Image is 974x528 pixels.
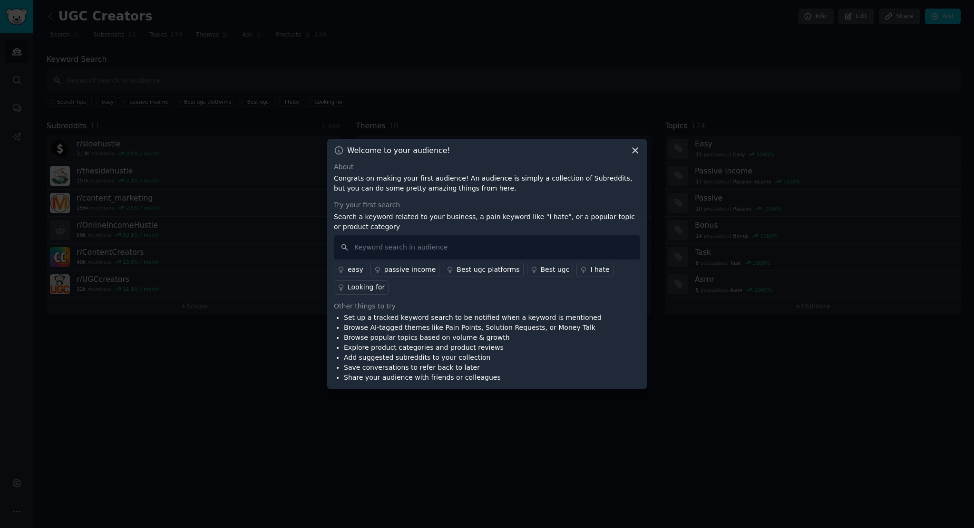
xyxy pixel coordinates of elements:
[334,235,640,259] input: Keyword search in audience
[590,265,609,275] div: I hate
[344,343,602,353] li: Explore product categories and product reviews
[344,363,602,373] li: Save conversations to refer back to later
[334,212,640,232] p: Search a keyword related to your business, a pain keyword like "I hate", or a popular topic or pr...
[334,162,640,172] div: About
[348,282,385,292] div: Looking for
[334,173,640,193] p: Congrats on making your first audience! An audience is simply a collection of Subreddits, but you...
[344,373,602,383] li: Share your audience with friends or colleagues
[457,265,519,275] div: Best ugc platforms
[370,263,440,277] a: passive income
[576,263,613,277] a: I hate
[334,263,367,277] a: easy
[344,333,602,343] li: Browse popular topics based on volume & growth
[541,265,570,275] div: Best ugc
[334,280,389,295] a: Looking for
[384,265,436,275] div: passive income
[443,263,523,277] a: Best ugc platforms
[344,323,602,333] li: Browse AI-tagged themes like Pain Points, Solution Requests, or Money Talk
[347,145,450,155] h3: Welcome to your audience!
[334,200,640,210] div: Try your first search
[348,265,363,275] div: easy
[527,263,574,277] a: Best ugc
[344,313,602,323] li: Set up a tracked keyword search to be notified when a keyword is mentioned
[334,301,640,311] div: Other things to try
[344,353,602,363] li: Add suggested subreddits to your collection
